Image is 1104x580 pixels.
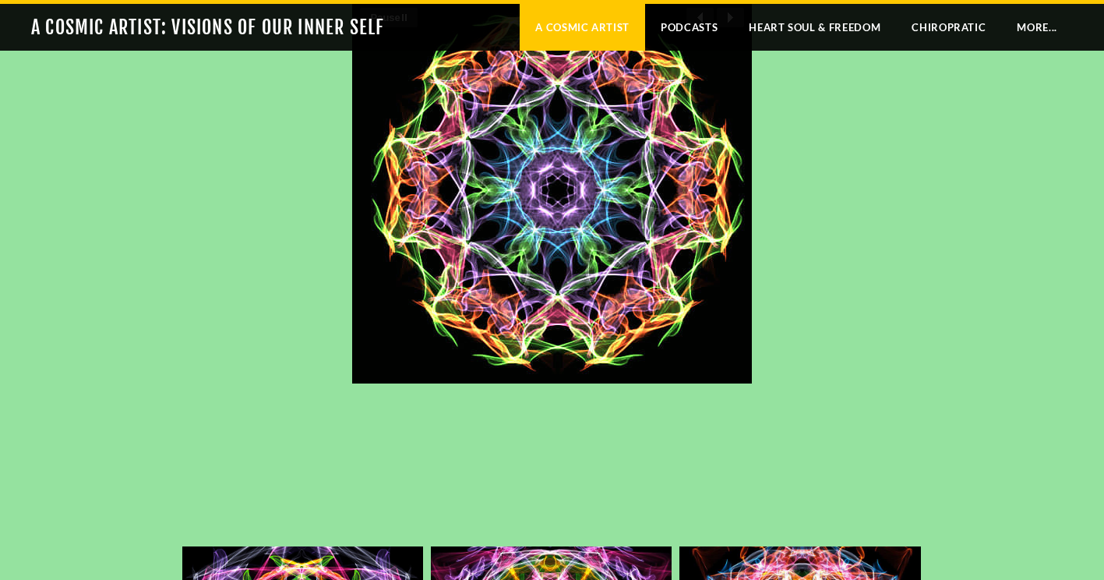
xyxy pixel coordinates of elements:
a: A COSMIC ARTIST: VISIONS OF OUR INNER SELF [31,16,384,39]
a: Heart Soul & Freedom [733,4,896,51]
a: Podcasts [645,4,733,51]
a: Chiropratic [896,4,1001,51]
a: more... [1001,4,1073,51]
a: A Cosmic Artist [520,4,645,51]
